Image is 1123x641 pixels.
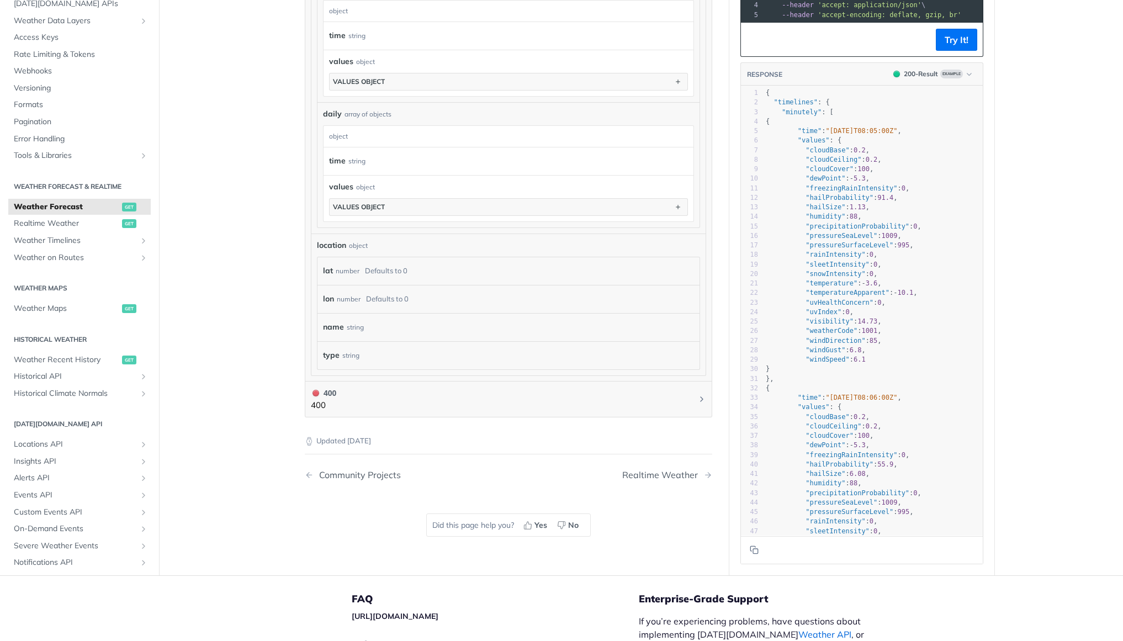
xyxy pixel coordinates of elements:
[347,319,364,335] div: string
[8,131,151,147] a: Error Handling
[825,127,897,135] span: "[DATE]T08:05:00Z"
[870,337,877,345] span: 85
[741,193,758,203] div: 12
[798,403,830,411] span: "values"
[782,11,814,19] span: --header
[766,203,870,211] span: : ,
[324,1,691,22] div: object
[14,507,136,518] span: Custom Events API
[766,146,870,154] span: : ,
[741,326,758,336] div: 26
[798,136,830,144] span: "values"
[14,371,136,382] span: Historical API
[741,441,758,450] div: 38
[766,232,902,240] span: : ,
[311,387,706,412] button: 400 400400
[348,28,365,44] div: string
[329,153,346,169] label: time
[857,317,877,325] span: 14.73
[323,347,340,363] label: type
[882,232,898,240] span: 1009
[741,393,758,402] div: 33
[553,517,585,533] button: No
[8,199,151,215] a: Weather Forecastget
[766,279,882,287] span: : ,
[746,69,783,80] button: RESPONSE
[366,291,409,307] div: Defaults to 0
[122,203,136,211] span: get
[139,389,148,398] button: Show subpages for Historical Climate Normals
[766,299,886,306] span: : ,
[14,202,119,213] span: Weather Forecast
[806,451,897,459] span: "freezingRainIntensity"
[741,165,758,174] div: 9
[741,298,758,308] div: 23
[741,422,758,431] div: 36
[854,356,866,363] span: 6.1
[893,289,897,296] span: -
[850,441,854,449] span: -
[766,289,918,296] span: : ,
[8,114,151,130] a: Pagination
[8,453,151,470] a: Insights APIShow subpages for Insights API
[365,263,407,279] div: Defaults to 0
[806,270,865,278] span: "snowIntensity"
[741,412,758,422] div: 35
[913,489,917,497] span: 0
[139,372,148,381] button: Show subpages for Historical API
[8,487,151,504] a: Events APIShow subpages for Events API
[766,251,877,258] span: : ,
[806,460,873,468] span: "hailProbability"
[806,432,854,439] span: "cloudCover"
[913,223,917,230] span: 0
[139,508,148,517] button: Show subpages for Custom Events API
[806,441,845,449] span: "dewPoint"
[139,491,148,500] button: Show subpages for Events API
[766,241,913,249] span: : ,
[902,451,905,459] span: 0
[854,413,866,421] span: 0.2
[877,299,881,306] span: 0
[139,253,148,262] button: Show subpages for Weather on Routes
[893,71,900,77] span: 200
[741,374,758,384] div: 31
[741,498,758,507] div: 44
[139,236,148,245] button: Show subpages for Weather Timelines
[139,17,148,25] button: Show subpages for Weather Data Layers
[870,270,873,278] span: 0
[746,542,762,558] button: Copy to clipboard
[806,308,841,316] span: "uvIndex"
[139,457,148,466] button: Show subpages for Insights API
[348,153,365,169] div: string
[766,489,921,497] span: : ,
[741,336,758,346] div: 27
[806,289,889,296] span: "temperatureApparent"
[806,413,849,421] span: "cloudBase"
[870,251,873,258] span: 0
[877,460,893,468] span: 55.9
[806,499,877,506] span: "pressureSeaLevel"
[311,399,336,412] p: 400
[806,241,893,249] span: "pressureSurfaceLevel"
[766,156,882,163] span: : ,
[8,97,151,114] a: Formats
[14,557,136,568] span: Notifications API
[14,523,136,534] span: On-Demand Events
[766,479,862,487] span: : ,
[14,100,148,111] span: Formats
[312,390,319,396] span: 400
[741,241,758,250] div: 17
[697,395,706,404] svg: Chevron
[741,88,758,98] div: 1
[622,470,703,480] div: Realtime Weather
[333,77,385,86] div: values object
[846,308,850,316] span: 0
[766,451,909,459] span: : ,
[806,251,865,258] span: "rainIntensity"
[850,203,866,211] span: 1.13
[741,117,758,126] div: 4
[806,223,909,230] span: "precipitationProbability"
[766,441,870,449] span: : ,
[741,155,758,165] div: 8
[349,241,368,251] div: object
